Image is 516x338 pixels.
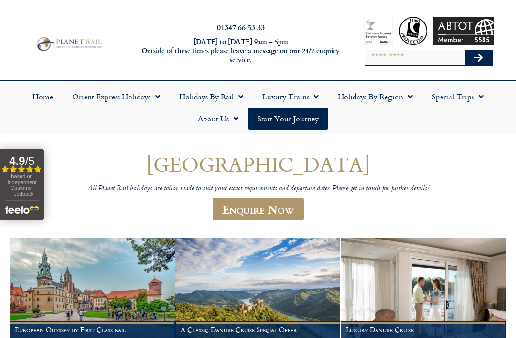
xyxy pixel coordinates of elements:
h1: Luxury Danube Cruise [346,326,501,334]
a: Holidays by Region [328,86,422,108]
h1: [GEOGRAPHIC_DATA] [29,153,487,175]
h1: European Odyssey by First Class rail [15,326,170,334]
nav: Menu [5,86,511,130]
a: Enquire Now [213,198,304,220]
a: Special Trips [422,86,493,108]
a: Luxury Trains [253,86,328,108]
img: Planet Rail Train Holidays Logo [34,35,104,53]
a: Home [23,86,63,108]
a: Holidays by Rail [170,86,253,108]
button: Search [465,50,493,65]
h1: A Classic Danube Cruise Special Offer [181,326,335,334]
a: Start your Journey [248,108,328,130]
a: About Us [188,108,248,130]
a: Orient Express Holidays [63,86,170,108]
a: 01347 66 53 33 [217,22,265,33]
h6: [DATE] to [DATE] 9am – 5pm Outside of these times please leave a message on our 24/7 enquiry serv... [140,37,342,64]
p: All Planet Rail holidays are tailor made to suit your exact requirements and departure dates. Ple... [29,185,487,194]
